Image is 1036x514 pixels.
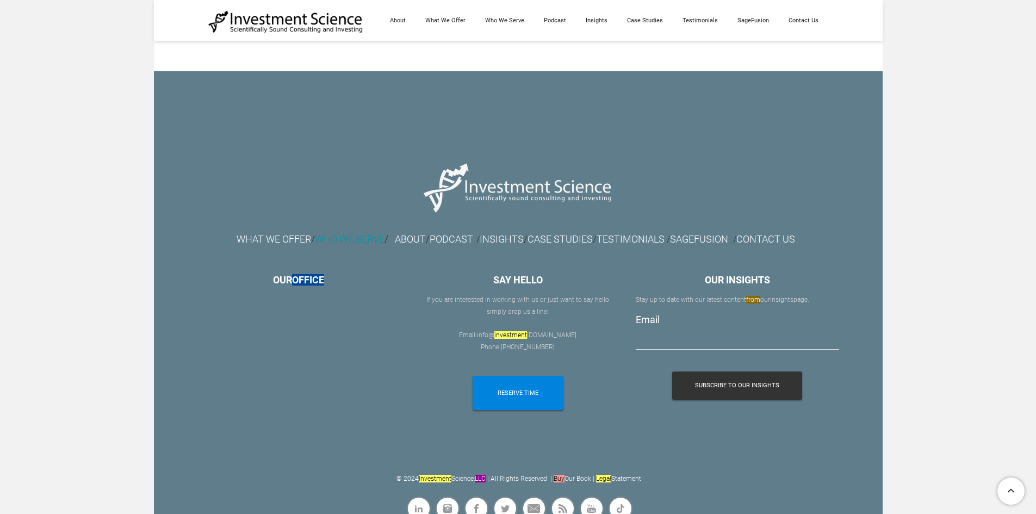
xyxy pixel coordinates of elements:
font: / [311,233,315,245]
a: © 2024InvestmentScience,LLC [396,475,487,482]
a: CONTACT US [736,233,795,245]
font: / [528,233,667,245]
a: | [487,475,489,482]
font: LLC [475,475,486,482]
font: from [746,296,760,304]
a: RESERVE TIME [473,376,563,410]
a: | [550,475,552,482]
a: SAGEFUSION [670,237,728,244]
font: Stay up to date with our latest content our page. [636,296,809,304]
a: WHO WE SERVE [315,237,384,244]
a: WHAT WE OFFER [237,237,311,244]
a: BuyOur Book [554,475,591,482]
font: / [480,233,528,245]
a: To Top [993,473,1031,509]
a: CASE STUDIES [528,233,593,245]
font: If you are interested in working with us or ​just want to say hello simply drop us a line! [426,296,609,315]
span: RESERVE TIME [498,376,538,410]
font: / [476,234,480,245]
font: [PHONE_NUMBER] [501,343,555,351]
font: WHO WE SERVE [315,233,384,245]
font: investment [494,331,527,339]
img: Picture [418,153,618,222]
font: Email: Phone: [459,331,576,351]
span: Subscribe To Our Insights [695,371,779,400]
font: OUR [273,274,324,286]
font: / [384,233,388,245]
font: Legal [596,475,611,482]
a: ABOUT [395,233,426,245]
font: OFFICE [292,274,324,286]
a: All Rights Reserved [491,475,547,482]
a: [PHONE_NUMBER]​ [501,343,555,351]
a: | [593,475,594,482]
font: OUR INSIGHTS [705,274,770,286]
a: TESTIMONIALS [597,233,665,245]
font: info@ [DOMAIN_NAME] [477,331,576,339]
label: Email [636,314,660,325]
font: / [733,234,736,245]
font: PODCAST [430,233,473,245]
font: Buy [554,475,564,482]
font: SAGEFUSION [670,233,728,245]
a: insights [770,296,793,304]
a: info@investment[DOMAIN_NAME] [477,331,576,339]
font: / [395,233,430,245]
font: / [667,234,670,245]
font: SAY HELLO [493,274,543,286]
a: INSIGHTS [480,233,524,245]
a: PODCAST [430,237,473,244]
a: LegalStatement [596,475,641,482]
font: Investment [419,475,451,482]
font: WHAT WE OFFER [237,233,311,245]
img: Investment Science | NYC Consulting Services [208,10,363,34]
